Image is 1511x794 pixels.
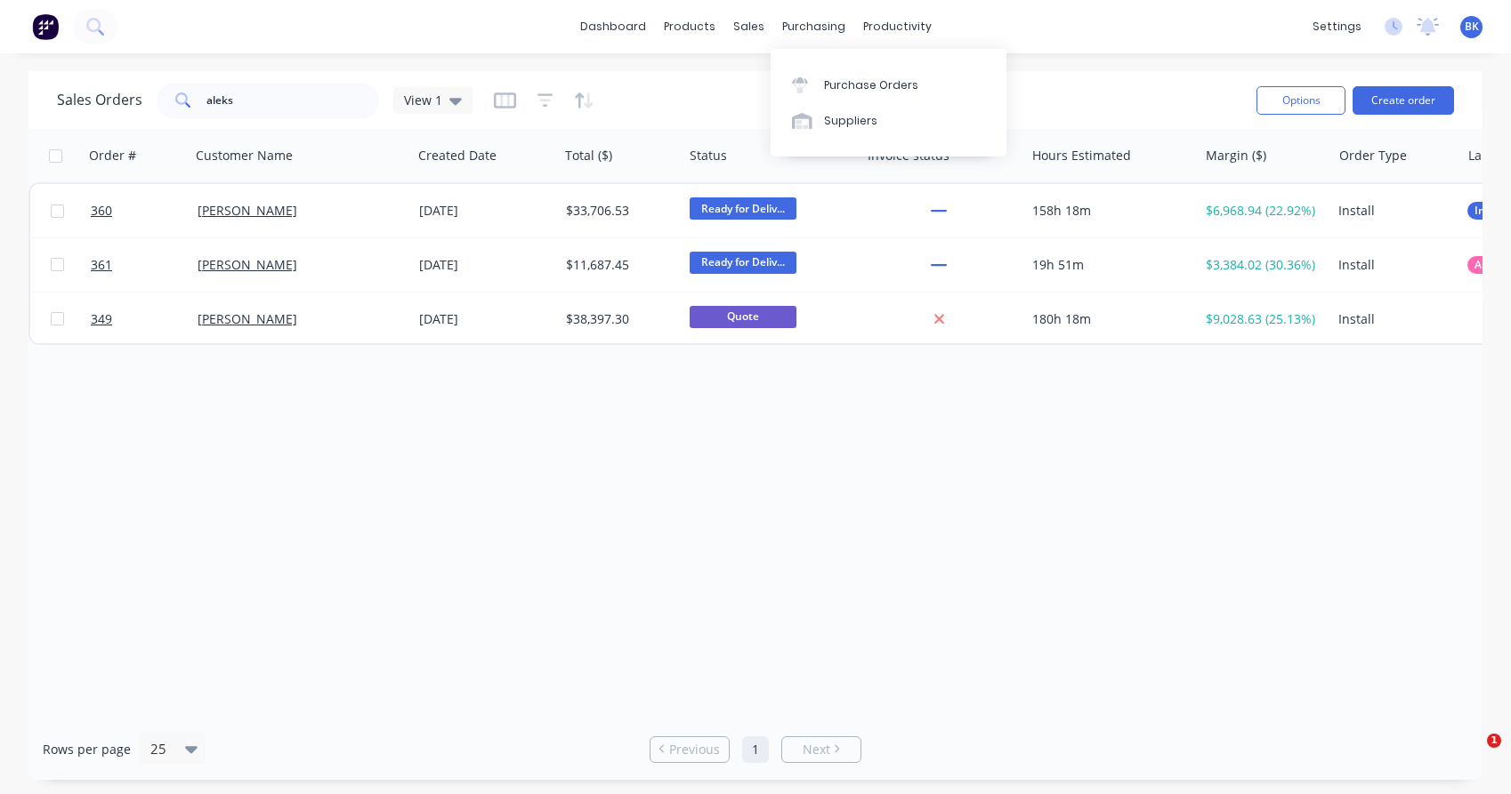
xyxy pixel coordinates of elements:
[742,736,769,763] a: Page 1 is your current page
[91,202,112,220] span: 360
[43,741,131,758] span: Rows per page
[566,310,670,328] div: $38,397.30
[1256,86,1345,115] button: Options
[1465,19,1479,35] span: BK
[419,310,552,328] div: [DATE]
[1475,202,1507,220] span: Install
[690,197,796,220] span: Ready for Deliv...
[91,238,198,292] a: 361
[198,202,297,219] a: [PERSON_NAME]
[1206,147,1266,164] div: Margin ($)
[206,83,380,118] input: Search...
[854,13,941,40] div: productivity
[571,13,655,40] a: dashboard
[771,103,1006,139] a: Suppliers
[724,13,773,40] div: sales
[690,306,796,328] span: Quote
[198,256,297,273] a: [PERSON_NAME]
[565,147,612,164] div: Total ($)
[1487,734,1501,748] span: 1
[1338,202,1448,220] div: Install
[418,147,497,164] div: Created Date
[419,202,552,220] div: [DATE]
[1032,310,1184,328] div: 180h 18m
[1339,147,1407,164] div: Order Type
[1032,202,1184,220] div: 158h 18m
[824,77,918,93] div: Purchase Orders
[1304,13,1370,40] div: settings
[566,202,670,220] div: $33,706.53
[690,147,727,164] div: Status
[1206,256,1319,274] div: $3,384.02 (30.36%)
[91,184,198,237] a: 360
[655,13,724,40] div: products
[198,310,297,327] a: [PERSON_NAME]
[1032,256,1184,274] div: 19h 51m
[1206,310,1319,328] div: $9,028.63 (25.13%)
[771,67,1006,102] a: Purchase Orders
[1032,147,1131,164] div: Hours Estimated
[89,147,136,164] div: Order #
[1353,86,1454,115] button: Create order
[196,147,293,164] div: Customer Name
[91,310,112,328] span: 349
[1338,256,1448,274] div: Install
[803,741,830,758] span: Next
[91,293,198,346] a: 349
[1468,147,1507,164] div: Labels
[1450,734,1493,776] iframe: Intercom live chat
[404,91,442,109] span: View 1
[566,256,670,274] div: $11,687.45
[782,741,861,758] a: Next page
[824,113,877,129] div: Suppliers
[642,736,869,763] ul: Pagination
[1338,310,1448,328] div: Install
[419,256,552,274] div: [DATE]
[690,252,796,274] span: Ready for Deliv...
[669,741,720,758] span: Previous
[1206,202,1319,220] div: $6,968.94 (22.92%)
[32,13,59,40] img: Factory
[773,13,854,40] div: purchasing
[57,92,142,108] h1: Sales Orders
[650,741,729,758] a: Previous page
[91,256,112,274] span: 361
